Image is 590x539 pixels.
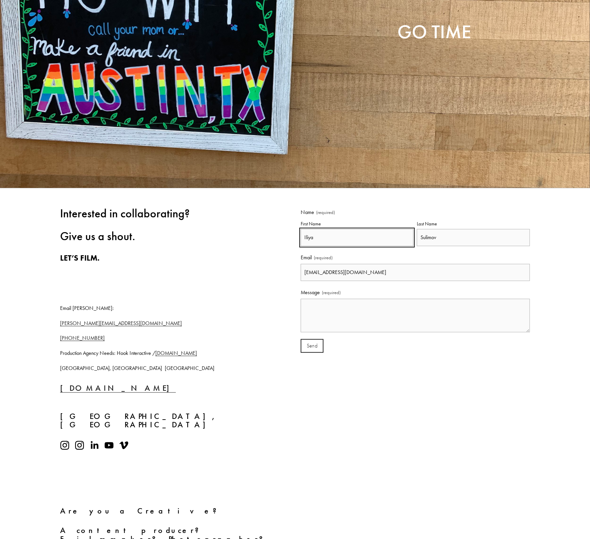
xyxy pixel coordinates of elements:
[301,220,414,229] div: First Name
[60,335,105,341] a: [PHONE_NUMBER]
[60,364,249,373] p: [GEOGRAPHIC_DATA], [GEOGRAPHIC_DATA] [GEOGRAPHIC_DATA]
[60,403,249,430] h4: [GEOGRAPHIC_DATA], [GEOGRAPHIC_DATA]
[316,210,335,215] span: (required)
[60,383,176,393] a: [DOMAIN_NAME]
[314,254,333,262] span: (required)
[307,343,317,349] span: Send
[301,208,314,217] span: Name
[60,253,100,263] strong: LET’S FILM.
[301,339,324,353] button: SendSend
[104,441,114,450] a: YouTube
[60,441,69,450] a: Instagram
[60,507,295,516] h4: Are you a Creative?
[60,208,249,220] h3: Interested in collaborating?
[90,441,99,450] a: LinkedIn
[119,441,129,450] a: Vimeo
[119,22,471,42] h2: GO TIME
[60,348,249,358] p: Production Agency Needs: Hook Interactive /
[155,350,197,356] a: [DOMAIN_NAME]
[75,441,84,450] a: Instagram
[301,253,312,263] span: Email
[60,320,182,326] a: [PERSON_NAME][EMAIL_ADDRESS][DOMAIN_NAME]
[60,230,249,243] h3: Give us a shout.
[60,304,249,313] p: Email [PERSON_NAME]:
[322,288,341,297] span: (required)
[417,220,530,229] div: Last Name
[301,288,320,298] span: Message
